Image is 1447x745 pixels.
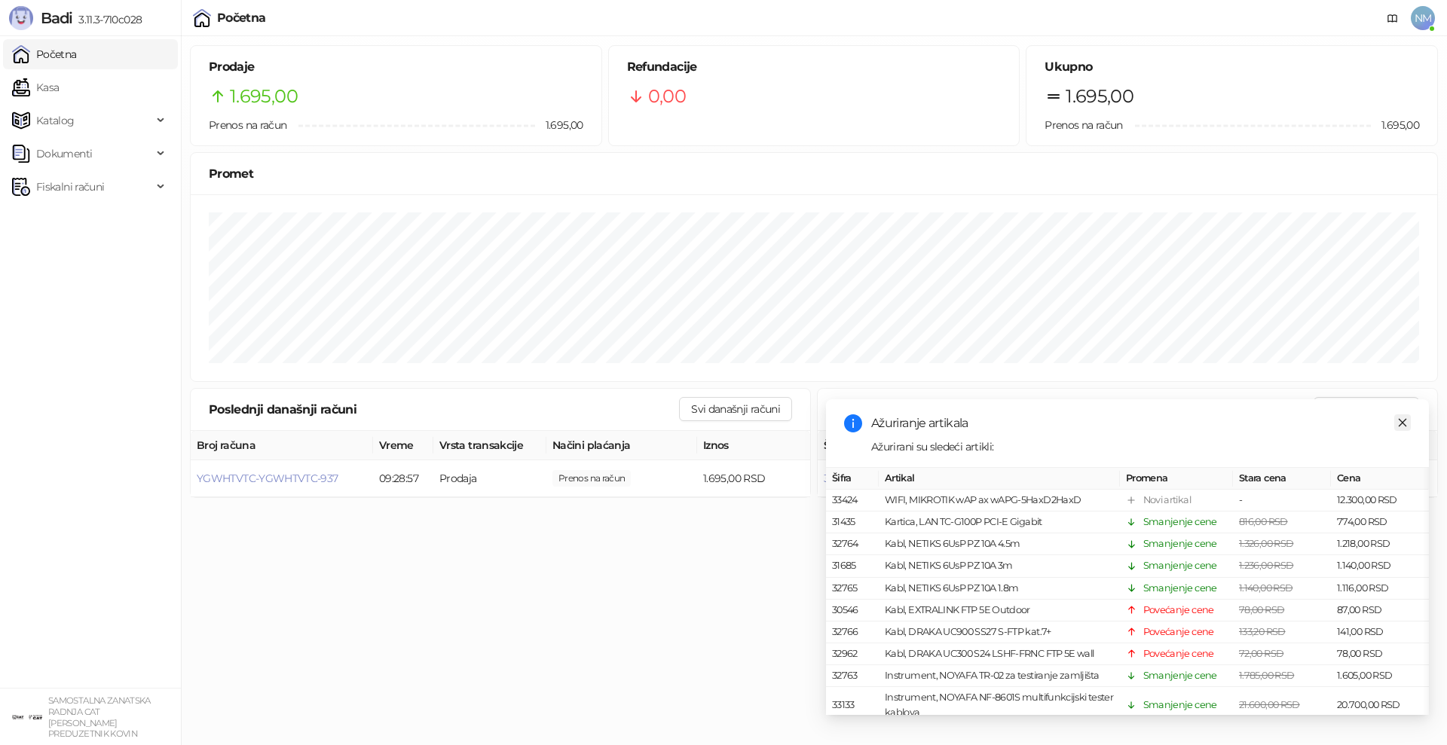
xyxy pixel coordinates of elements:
td: 87,00 RSD [1331,600,1429,621]
a: Kasa [12,72,59,102]
th: Iznos [697,431,810,460]
div: Povećanje cene [1143,646,1214,661]
div: Poslednji današnji računi [209,400,679,419]
span: 133,20 RSD [1239,626,1286,637]
span: 1.140,00 RSD [1239,582,1293,593]
th: Vrsta transakcije [433,431,546,460]
td: 32764 [826,533,879,555]
span: close [1397,417,1408,428]
span: 21.600,00 RSD [1239,699,1300,710]
th: Artikal [879,468,1120,490]
div: Povećanje cene [1143,603,1214,618]
div: Smanjenje cene [1143,514,1217,530]
td: 30546 [826,600,879,621]
div: Ažurirani su sledeći artikli: [871,438,1411,455]
span: 816,00 RSD [1239,516,1288,527]
span: Prenos na račun [1045,118,1122,132]
td: Prodaja [433,460,546,497]
td: 33133 [826,687,879,724]
div: Novi artikal [1143,493,1191,508]
td: Kabl, EXTRALINK FTP 5E Outdoor [879,600,1120,621]
div: Ažuriranje artikala [871,414,1411,432]
th: Načini plaćanja [546,431,697,460]
span: 0,00 [648,82,686,111]
h5: Refundacije [627,58,1002,76]
span: 1.236,00 RSD [1239,560,1293,571]
small: SAMOSTALNA ZANATSKA RADNJA CAT [PERSON_NAME] PREDUZETNIK KOVIN [48,695,151,739]
td: Instrument, NOYAFA TR-02 za testiranje zamljišta [879,665,1120,687]
td: Instrument, NOYAFA NF-8601S multifunkcijski tester kablova [879,687,1120,724]
span: 1.695,00 [230,82,298,111]
span: 1.326,00 RSD [1239,538,1293,549]
span: NM [1411,6,1435,30]
th: Šifra [826,468,879,490]
td: Kabl, DRAKA UC300 S24 LSHF-FRNC FTP 5E wall [879,643,1120,665]
div: Smanjenje cene [1143,558,1217,573]
td: 31435 [826,511,879,533]
td: 1.218,00 RSD [1331,533,1429,555]
td: - [1233,490,1331,511]
th: Šifra [818,431,878,460]
td: Kabl, DRAKA UC900 SS27 S-FTP kat.7+ [879,621,1120,643]
div: Početna [217,12,266,24]
th: Cena [1331,468,1429,490]
button: YGWHTVTC-YGWHTVTC-937 [197,472,338,485]
th: Promena [1120,468,1233,490]
th: Stara cena [1233,468,1331,490]
td: Kartica, LAN TC-G100P PCI-E Gigabit [879,511,1120,533]
td: 1.695,00 RSD [697,460,810,497]
th: Broj računa [191,431,373,460]
button: Svi današnji računi [679,397,792,421]
h5: Ukupno [1045,58,1419,76]
div: Promet [209,164,1419,183]
span: Badi [41,9,72,27]
div: Smanjenje cene [1143,698,1217,713]
td: 1.140,00 RSD [1331,555,1429,577]
div: Smanjenje cene [1143,580,1217,595]
button: Svi prodati artikli [1314,397,1419,421]
td: 78,00 RSD [1331,643,1429,665]
a: Dokumentacija [1381,6,1405,30]
td: 33424 [826,490,879,511]
span: info-circle [844,414,862,432]
div: Povećanje cene [1143,624,1214,640]
th: Vreme [373,431,433,460]
td: 12.300,00 RSD [1331,490,1429,511]
td: Kabl, NETIKS 6UsP PZ 10A 3m [879,555,1120,577]
span: 1.695,00 [1371,117,1419,133]
span: 1.695,00 [1066,82,1133,111]
span: 1.695,00 [552,470,631,487]
td: 32765 [826,577,879,599]
span: Katalog [36,105,75,136]
h5: Prodaje [209,58,583,76]
td: Kabl, NETIKS 6UsP PZ 10A 1.8m [879,577,1120,599]
td: 1.605,00 RSD [1331,665,1429,687]
span: Dokumenti [36,139,92,169]
td: 09:28:57 [373,460,433,497]
td: 774,00 RSD [1331,511,1429,533]
a: Početna [12,39,77,69]
td: WIFI, MIKROTIK wAP ax wAPG-5HaxD2HaxD [879,490,1120,511]
td: 32763 [826,665,879,687]
td: Kabl, NETIKS 6UsP PZ 10A 4.5m [879,533,1120,555]
span: 1.695,00 [535,117,583,133]
a: Close [1394,414,1411,431]
img: 64x64-companyLogo-ae27db6e-dfce-48a1-b68e-83471bd1bffd.png [12,702,42,732]
span: 78,00 RSD [1239,604,1284,615]
span: Fiskalni računi [36,172,104,202]
td: 32962 [826,643,879,665]
td: 1.116,00 RSD [1331,577,1429,599]
img: Logo [9,6,33,30]
td: 32766 [826,621,879,643]
td: 31685 [826,555,879,577]
div: Smanjenje cene [1143,536,1217,551]
button: 30361 [824,472,851,485]
td: 20.700,00 RSD [1331,687,1429,724]
span: Prenos na račun [209,118,286,132]
span: 3.11.3-710c028 [72,13,142,26]
span: 1.785,00 RSD [1239,670,1294,681]
td: 141,00 RSD [1331,621,1429,643]
div: Smanjenje cene [1143,668,1217,683]
span: 72,00 RSD [1239,648,1283,659]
